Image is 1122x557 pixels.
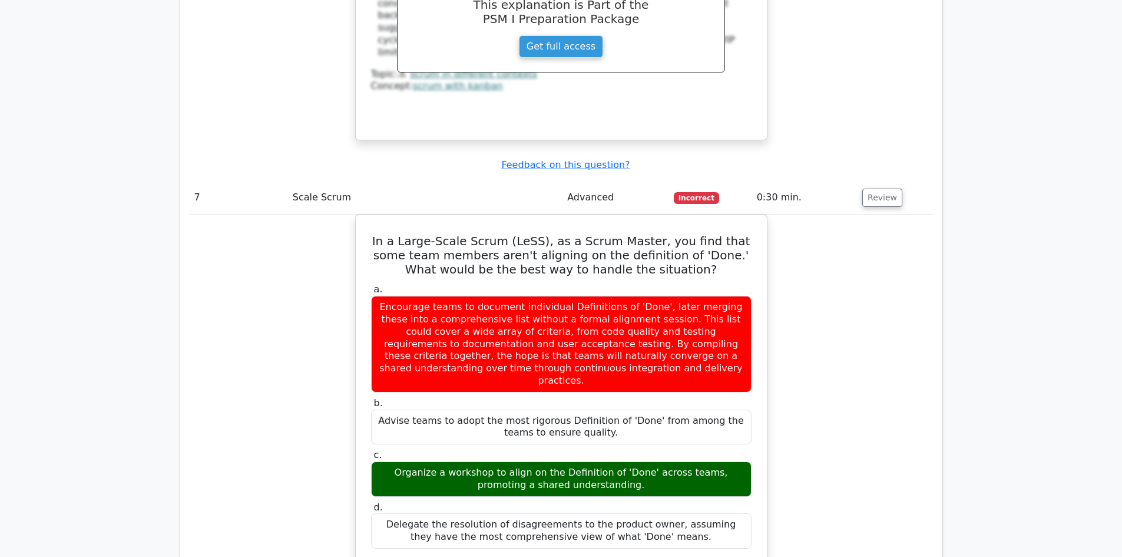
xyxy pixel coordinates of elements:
div: Organize a workshop to align on the Definition of 'Done' across teams, promoting a shared underst... [371,462,752,497]
span: d. [374,502,383,513]
div: Topic: [371,68,752,81]
div: Delegate the resolution of disagreements to the product owner, assuming they have the most compre... [371,513,752,549]
td: Scale Scrum [288,181,562,215]
div: Advise teams to adopt the most rigorous Definition of 'Done' from among the teams to ensure quality. [371,410,752,445]
a: Feedback on this question? [501,159,630,170]
span: a. [374,284,383,295]
td: 0:30 min. [752,181,858,215]
h5: In a Large-Scale Scrum (LeSS), as a Scrum Master, you find that some team members aren't aligning... [370,234,753,276]
a: Get full access [519,35,603,58]
span: c. [374,449,382,460]
td: Advanced [562,181,669,215]
div: Concept: [371,80,752,93]
div: Encourage teams to document individual Definitions of 'Done', later merging these into a comprehe... [371,296,752,393]
span: Incorrect [674,192,719,204]
td: 7 [190,181,288,215]
a: scrum in different contexts [410,68,537,80]
a: scrum with kanban [413,80,503,91]
button: Review [862,189,902,207]
span: b. [374,397,383,408]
